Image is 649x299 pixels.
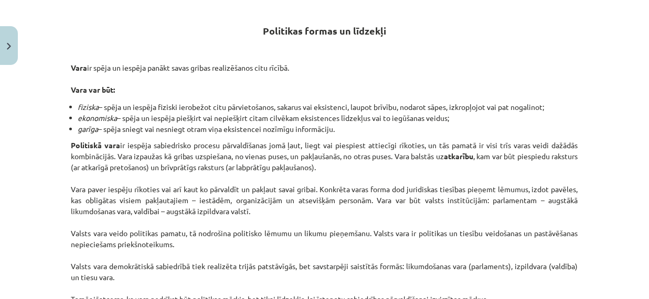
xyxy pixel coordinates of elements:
[71,140,121,150] strong: Politiskā vara
[78,102,578,113] li: – spēja un iespēja fiziski ierobežot citu pārvietošanos, sakarus vai eksistenci, laupot brīvību, ...
[7,43,11,50] img: icon-close-lesson-0947bae3869378f0d4975bcd49f059093ad1ed9edebbc8119c70593378902aed.svg
[71,85,115,94] strong: Vara var būt:
[71,63,88,72] strong: Vara
[263,25,386,37] strong: Politikas formas un līdzekļi
[444,151,473,161] strong: atkarību
[78,113,118,123] em: ekonomiska
[71,40,578,95] p: ir spēja un iespēja panākt savas gribas realizēšanos citu rīcībā.
[78,124,99,134] em: garīga
[78,102,99,112] em: fiziska
[78,113,578,124] li: – spēja un iespēja piešķirt vai nepiešķirt citam cilvēkam eksistences līdzekļus vai to iegūšanas ...
[78,124,578,135] li: – spēja sniegt vai nesniegt otram viņa eksistencei nozīmīgu informāciju.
